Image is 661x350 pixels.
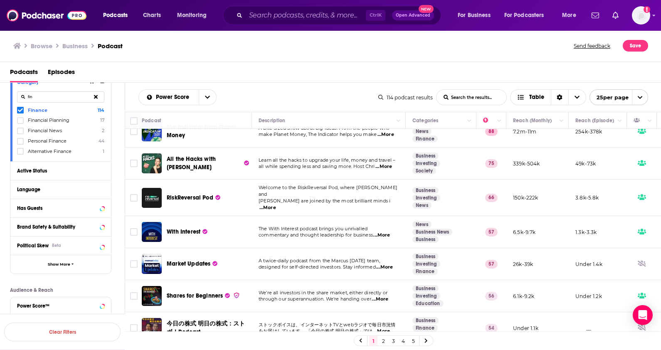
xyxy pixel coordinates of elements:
span: make Planet Money, The Indicator helps you make [259,131,377,137]
span: Market Updates [167,260,210,267]
div: 114 podcast results [378,94,433,101]
a: News [412,202,432,209]
div: Reach (Episode) [575,116,614,126]
p: 6.5k-9.7k [513,229,536,236]
button: Language [17,184,104,194]
div: Categories [412,116,438,126]
span: New [419,5,434,13]
img: Podchaser - Follow, Share and Rate Podcasts [7,7,86,23]
p: 75 [485,159,498,168]
p: 88 [485,127,498,136]
span: Podcasts [103,10,128,21]
p: Under 1.1k [513,325,538,332]
span: 114 [98,107,104,113]
div: Power Score [483,116,495,126]
a: Business [412,187,439,194]
p: 254k-378k [575,128,602,135]
button: Political SkewBeta [17,240,104,250]
a: 3 [389,336,397,346]
input: Search podcasts, credits, & more... [246,9,366,22]
button: Column Actions [494,116,504,126]
span: Toggle select row [130,292,138,300]
img: Shares for Beginners [142,286,162,306]
button: Active Status [17,165,104,175]
a: 2 [379,336,387,346]
p: 6.1k-9.2k [513,293,535,300]
button: Column Actions [557,116,567,126]
a: The Indicator from Planet Money [167,123,249,140]
a: Society [412,168,436,174]
span: ...More [373,328,390,335]
a: Business News [412,229,452,235]
a: Market Updates [142,254,162,274]
span: Episodes [48,65,75,82]
span: We're all investors in the share market, either directly or [259,290,387,296]
a: RiskReversal Pod [167,194,220,202]
img: The Indicator from Planet Money [142,121,162,141]
img: With Interest [142,222,162,242]
span: all while spending less and saving more. Host Chri [259,163,375,169]
span: Personal Finance [28,138,67,144]
span: ...More [377,131,394,138]
div: Search podcasts, credits, & more... [231,6,449,25]
a: News [412,128,432,135]
span: Toggle select row [130,260,138,268]
img: verified Badge [233,292,240,299]
a: With Interest [167,228,207,236]
a: Investing [412,261,440,267]
button: Column Actions [615,116,625,126]
p: 66 [485,194,498,202]
h2: Choose View [510,89,586,105]
span: 17 [100,117,104,123]
a: Charts [138,9,166,22]
span: 今日の株式 明日の株式：ストボ！Podcast [167,320,245,335]
div: Description [259,116,285,126]
img: 今日の株式 明日の株式：ストボ！Podcast [142,318,162,338]
span: Financial Planning [28,117,69,123]
span: Alternative Finance [28,148,72,154]
div: Has Guests [634,116,645,126]
a: Podcasts [10,65,38,82]
a: All the Hacks with [PERSON_NAME] [167,155,249,172]
span: Toggle select row [130,128,138,135]
button: open menu [97,9,138,22]
span: ストックボイスは、インターネットTVとwebラジオで毎日市況情 [259,322,395,328]
span: With Interest [167,228,200,235]
a: All the Hacks with Chris Hutchins [142,153,162,173]
span: Finance [28,107,47,113]
span: Toggle select row [130,160,138,167]
a: Business [412,285,439,292]
p: 3.8k-5.8k [575,194,599,201]
button: Clear Filters [4,323,121,341]
button: Column Actions [464,116,474,126]
div: Sort Direction [551,90,568,105]
a: Shares for Beginners [167,292,240,300]
p: 49k-73k [575,160,596,167]
a: Education [412,300,444,307]
p: 1.3k-3.3k [575,229,597,236]
p: 339k-504k [513,160,540,167]
span: Shares for Beginners [167,292,223,299]
span: [PERSON_NAME] are joined by the most brilliant minds i [259,198,390,204]
button: open menu [556,9,587,22]
button: Has Guests [17,202,104,213]
button: Show profile menu [632,6,650,25]
h2: Choose List sort [138,89,217,105]
p: 26k-39k [513,261,533,268]
a: Business [412,153,439,159]
button: open menu [171,9,217,22]
span: Political Skew [17,243,49,249]
a: 5 [409,336,417,346]
span: Learn all the hacks to upgrade your life, money and travel – [259,157,395,163]
span: Show More [48,262,70,267]
p: 57 [485,228,498,236]
span: をお届けしています。 「今日の株式 明日の株式」では [259,328,372,334]
a: Browse [31,42,52,50]
div: Podcast [142,116,161,126]
p: 54 [485,324,498,332]
button: Power Score™ [17,301,104,311]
